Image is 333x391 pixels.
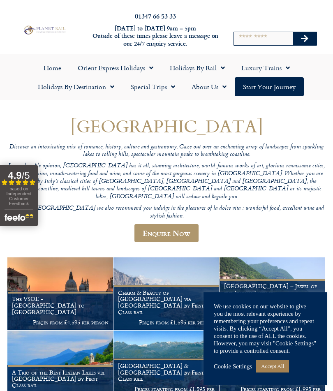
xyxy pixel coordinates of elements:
[7,257,113,330] a: The VSOE - [GEOGRAPHIC_DATA] to [GEOGRAPHIC_DATA] Prices from £4,595 per person
[135,11,176,21] a: 01347 66 53 33
[214,303,317,354] div: We use cookies on our website to give you the most relevant experience by remembering your prefer...
[7,162,326,201] p: In our humble opinion, [GEOGRAPHIC_DATA] has it all; stunning architecture, world-famous works of...
[91,25,220,48] h6: [DATE] to [DATE] 9am – 5pm Outside of these times please leave a message on our 24/7 enquiry serv...
[4,58,329,96] nav: Menu
[293,32,317,45] button: Search
[12,319,109,326] p: Prices from £4,595 per person
[118,363,215,382] h1: [GEOGRAPHIC_DATA] & [GEOGRAPHIC_DATA] by First Class rail
[162,58,233,77] a: Holidays by Rail
[214,363,252,370] a: Cookie Settings
[220,257,326,330] a: [GEOGRAPHIC_DATA] – Jewel of the Italian Lakes via [GEOGRAPHIC_DATA] by First Class rail Prices s...
[123,77,183,96] a: Special Trips
[7,143,326,159] p: Discover an intoxicating mix of romance, history, culture and gastronomy. Gaze out over an enchan...
[233,58,298,77] a: Luxury Trains
[235,77,304,96] a: Start your Journey
[7,116,326,136] h1: [GEOGRAPHIC_DATA]
[118,319,215,326] p: Prices from £1,595 per person
[69,58,162,77] a: Orient Express Holidays
[224,283,321,309] h1: [GEOGRAPHIC_DATA] – Jewel of the Italian Lakes via [GEOGRAPHIC_DATA] by First Class rail
[30,77,123,96] a: Holidays by Destination
[113,257,220,330] a: Charm & Beauty of [GEOGRAPHIC_DATA] via [GEOGRAPHIC_DATA] by First Class rail Prices from £1,595 ...
[12,296,109,315] h1: The VSOE - [GEOGRAPHIC_DATA] to [GEOGRAPHIC_DATA]
[134,224,199,242] a: Enquire Now
[118,289,215,315] h1: Charm & Beauty of [GEOGRAPHIC_DATA] via [GEOGRAPHIC_DATA] by First Class rail
[183,77,235,96] a: About Us
[22,25,67,36] img: Planet Rail Train Holidays Logo
[7,257,113,330] img: Orient Express Special Venice compressed
[12,369,109,389] h1: A Trio of the Best Italian Lakes via [GEOGRAPHIC_DATA] by First Class rail
[7,205,326,220] p: When in [GEOGRAPHIC_DATA] we also recommend you indulge in the pleasures of la dolce vita : wonde...
[256,360,289,372] a: Accept All
[35,58,69,77] a: Home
